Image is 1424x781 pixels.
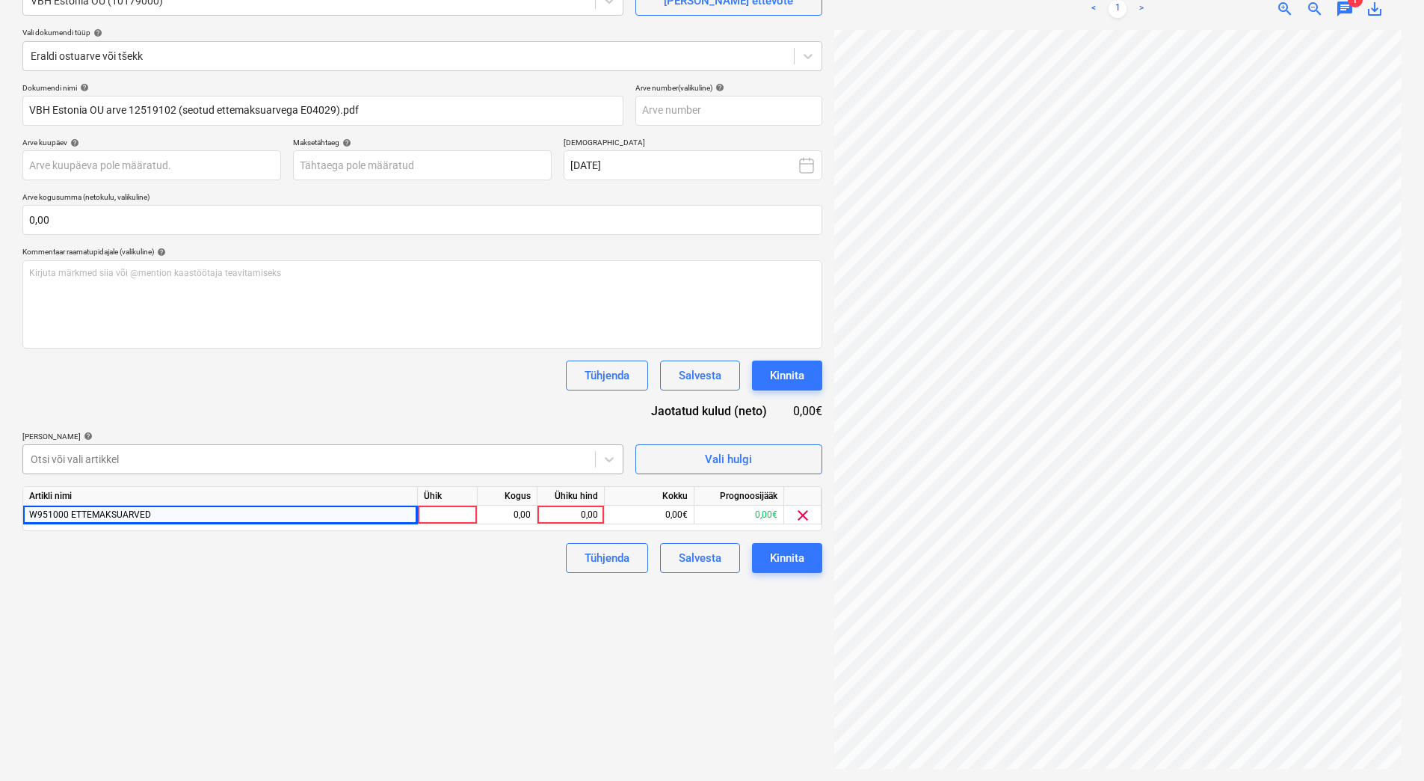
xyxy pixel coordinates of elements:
button: Salvesta [660,543,740,573]
div: Arve kuupäev [22,138,281,147]
div: Maksetähtaeg [293,138,552,147]
span: help [712,83,724,92]
div: Kokku [605,487,694,506]
span: help [67,138,79,147]
p: [DEMOGRAPHIC_DATA] [564,138,822,150]
div: Tühjenda [585,548,629,568]
div: 0,00 [484,506,531,524]
div: 0,00€ [605,506,694,524]
span: help [154,248,166,257]
span: clear [794,506,812,524]
div: Ühik [418,487,478,506]
div: Dokumendi nimi [22,83,623,93]
div: Kommentaar raamatupidajale (valikuline) [22,247,822,257]
input: Arve kogusumma (netokulu, valikuline) [22,205,822,235]
input: Arve kuupäeva pole määratud. [22,150,281,180]
button: Salvesta [660,361,740,390]
span: help [81,432,93,441]
div: Salvesta [679,548,721,568]
div: Arve number (valikuline) [635,83,822,93]
span: help [339,138,351,147]
div: Vali hulgi [705,450,752,469]
span: W951000 ETTEMAKSUARVED [29,509,151,520]
div: Artikli nimi [23,487,418,506]
input: Dokumendi nimi [22,96,623,126]
div: Jaotatud kulud (neto) [628,402,791,420]
div: Salvesta [679,366,721,385]
span: help [90,28,102,37]
button: Tühjenda [566,361,648,390]
div: Kinnita [770,548,804,568]
span: help [77,83,89,92]
div: Kinnita [770,366,804,385]
input: Tähtaega pole määratud [293,150,552,180]
div: 0,00 [543,506,598,524]
button: [DATE] [564,150,822,180]
div: Prognoosijääk [694,487,784,506]
div: Vali dokumendi tüüp [22,28,822,37]
button: Vali hulgi [635,444,822,474]
button: Kinnita [752,543,822,573]
div: 0,00€ [791,402,822,420]
button: Kinnita [752,361,822,390]
button: Tühjenda [566,543,648,573]
div: Ühiku hind [537,487,605,506]
div: Kogus [478,487,537,506]
iframe: Chat Widget [1349,709,1424,781]
p: Arve kogusumma (netokulu, valikuline) [22,192,822,205]
div: [PERSON_NAME] [22,432,623,441]
div: Tühjenda [585,366,629,385]
input: Arve number [635,96,822,126]
div: 0,00€ [694,506,784,524]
